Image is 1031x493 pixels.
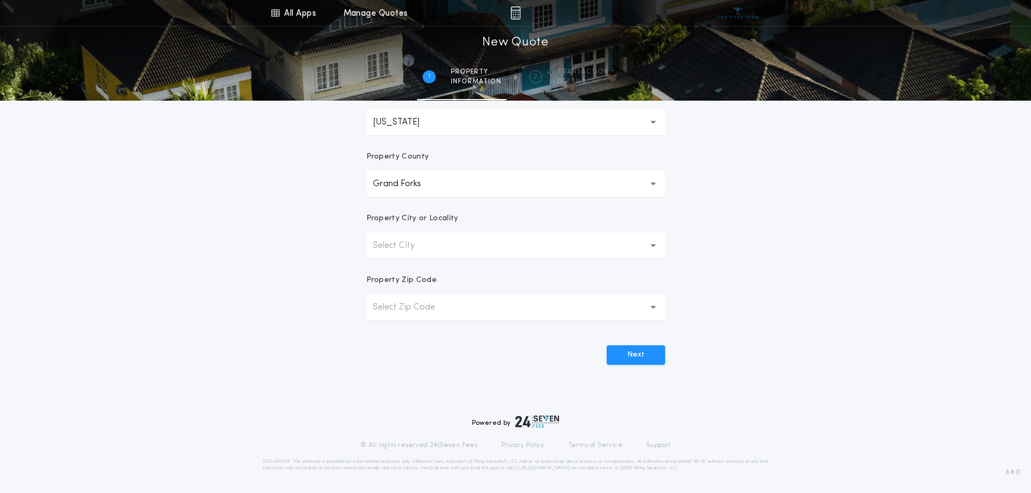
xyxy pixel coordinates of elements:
[366,294,665,320] button: Select Zip Code
[501,441,544,450] a: Privacy Policy
[510,6,521,19] img: img
[428,73,430,81] h2: 1
[366,275,437,286] p: Property Zip Code
[451,77,501,86] span: information
[366,152,429,162] p: Property County
[472,415,560,428] div: Powered by
[366,109,665,135] button: [US_STATE]
[718,8,758,18] img: vs-icon
[262,458,769,471] p: DISCLAIMER: This estimate is provided for informational purposes only. 24|Seven Fees, a product o...
[373,178,438,190] p: Grand Forks
[373,239,432,252] p: Select City
[516,466,570,470] a: [URL][DOMAIN_NAME]
[373,301,452,314] p: Select Zip Code
[646,441,671,450] a: Support
[482,34,548,51] h1: New Quote
[360,441,477,450] p: © All rights reserved. 24|Seven Fees
[515,415,560,428] img: logo
[607,345,665,365] button: Next
[557,68,609,76] span: Transaction
[366,213,458,224] p: Property City or Locality
[451,68,501,76] span: Property
[1006,468,1020,477] span: 3.8.0
[557,77,609,86] span: details
[366,171,665,197] button: Grand Forks
[568,441,622,450] a: Terms of Service
[373,116,437,129] p: [US_STATE]
[366,233,665,259] button: Select City
[534,73,537,81] h2: 2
